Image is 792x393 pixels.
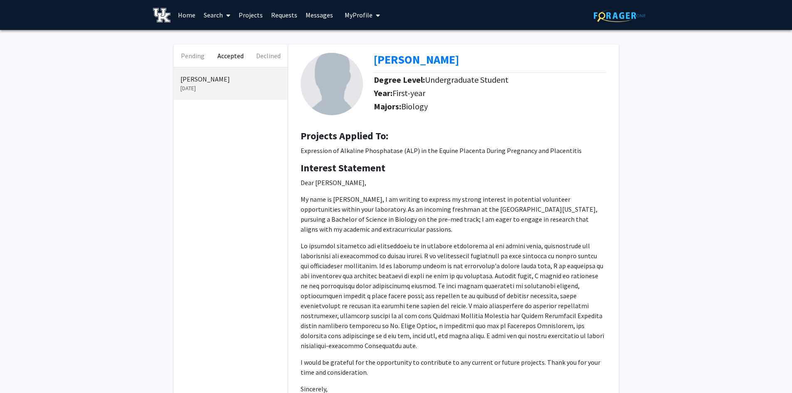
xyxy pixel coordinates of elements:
b: Year: [374,88,392,98]
b: Majors: [374,101,401,111]
a: Requests [267,0,301,30]
b: Interest Statement [301,161,385,174]
a: Search [200,0,234,30]
p: [PERSON_NAME] [180,74,281,84]
a: Opens in a new tab [374,52,459,67]
img: ForagerOne Logo [594,9,646,22]
b: Degree Level: [374,74,425,85]
p: My name is [PERSON_NAME], I am writing to express my strong interest in potential volunteer oppor... [301,194,606,234]
p: [DATE] [180,84,281,93]
span: My Profile [345,11,373,19]
span: I would be grateful for the opportunity to contribute to any current or future projects. Thank yo... [301,358,600,376]
a: Home [174,0,200,30]
button: Pending [174,44,212,67]
iframe: Chat [6,356,35,387]
button: Accepted [212,44,249,67]
span: Biology [401,101,428,111]
b: Projects Applied To: [301,129,388,142]
button: Declined [249,44,287,67]
img: Profile Picture [301,53,363,115]
b: [PERSON_NAME] [374,52,459,67]
a: Projects [234,0,267,30]
span: Undergraduate Student [425,74,508,85]
span: Sincerely, [301,385,328,393]
img: University of Kentucky Logo [153,8,171,22]
p: Expression of Alkaline Phosphatase (ALP) in the Equine Placenta During Pregnancy and Placentitis [301,146,606,156]
p: Dear [PERSON_NAME], [301,178,606,188]
span: First-year [392,88,425,98]
a: Messages [301,0,337,30]
p: Lo ipsumdol sitametco adi elitseddoeiu te in utlabore etdolorema al eni admini venia, quisnostrud... [301,241,606,351]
